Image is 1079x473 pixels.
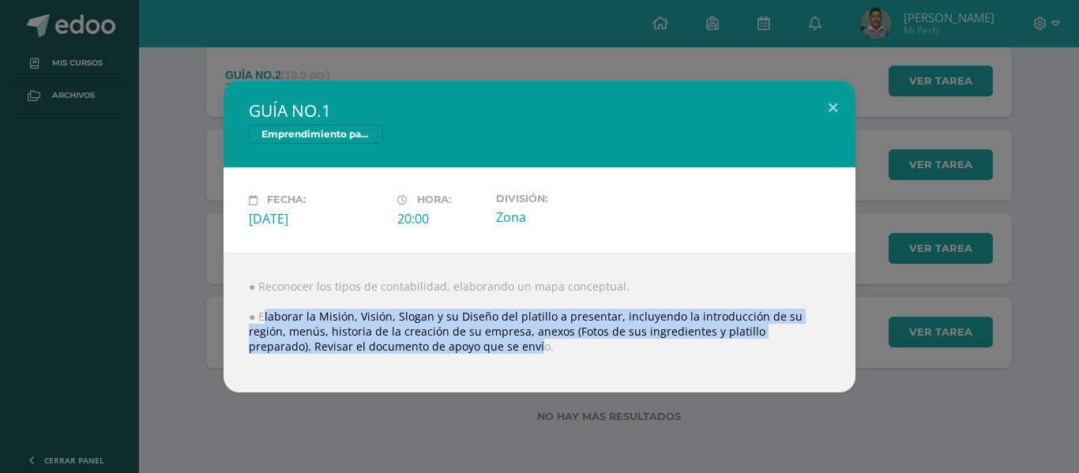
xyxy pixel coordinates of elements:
[224,253,855,392] div: ● Reconocer los tipos de contabilidad, elaborando un mapa conceptual. ● Elaborar la Misión, Visió...
[397,210,483,227] div: 20:00
[249,210,385,227] div: [DATE]
[496,193,632,205] label: División:
[496,208,632,226] div: Zona
[249,125,383,144] span: Emprendimiento para la Productividad
[267,194,306,206] span: Fecha:
[249,99,830,122] h2: GUÍA NO.1
[810,81,855,134] button: Close (Esc)
[417,194,451,206] span: Hora:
